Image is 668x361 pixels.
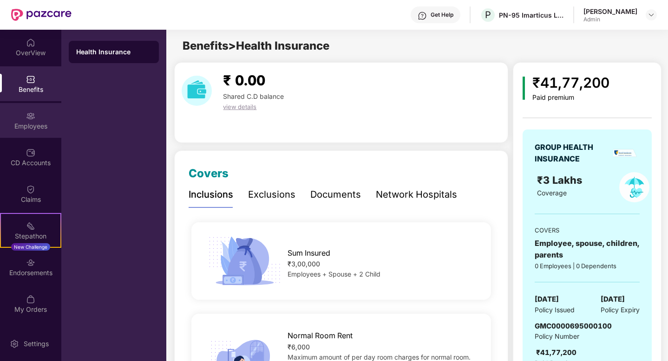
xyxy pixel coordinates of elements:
div: PN-95 Imarticus Learning Private Limited [499,11,564,19]
span: GMC0000695000100 [535,322,612,330]
div: Network Hospitals [376,187,457,202]
div: New Challenge [11,243,50,251]
img: insurerLogo [613,149,637,157]
span: Employees + Spouse + 2 Child [288,270,380,278]
div: 0 Employees | 0 Dependents [535,261,640,271]
div: Health Insurance [76,47,151,57]
img: svg+xml;base64,PHN2ZyBpZD0iSG9tZSIgeG1sbnM9Imh0dHA6Ly93d3cudzMub3JnLzIwMDAvc3ZnIiB3aWR0aD0iMjAiIG... [26,38,35,47]
div: GROUP HEALTH INSURANCE [535,142,610,165]
div: COVERS [535,226,640,235]
span: Policy Issued [535,305,575,315]
div: ₹3,00,000 [288,259,477,269]
img: svg+xml;base64,PHN2ZyBpZD0iU2V0dGluZy0yMHgyMCIgeG1sbnM9Imh0dHA6Ly93d3cudzMub3JnLzIwMDAvc3ZnIiB3aW... [10,339,19,348]
img: svg+xml;base64,PHN2ZyBpZD0iRW5kb3JzZW1lbnRzIiB4bWxucz0iaHR0cDovL3d3dy53My5vcmcvMjAwMC9zdmciIHdpZH... [26,258,35,267]
div: Documents [310,187,361,202]
img: svg+xml;base64,PHN2ZyB4bWxucz0iaHR0cDovL3d3dy53My5vcmcvMjAwMC9zdmciIHdpZHRoPSIyMSIgaGVpZ2h0PSIyMC... [26,221,35,231]
img: svg+xml;base64,PHN2ZyBpZD0iQ2xhaW0iIHhtbG5zPSJodHRwOi8vd3d3LnczLm9yZy8yMDAwL3N2ZyIgd2lkdGg9IjIwIi... [26,185,35,194]
span: Policy Number [535,332,579,340]
span: Normal Room Rent [288,330,353,342]
div: [PERSON_NAME] [583,7,637,16]
img: New Pazcare Logo [11,9,72,21]
img: policyIcon [619,172,649,202]
div: Employee, spouse, children, parents [535,238,640,261]
span: Coverage [537,189,567,197]
span: Policy Expiry [601,305,640,315]
img: svg+xml;base64,PHN2ZyBpZD0iQ0RfQWNjb3VudHMiIGRhdGEtbmFtZT0iQ0QgQWNjb3VudHMiIHhtbG5zPSJodHRwOi8vd3... [26,148,35,157]
span: ₹ 0.00 [223,72,265,89]
span: [DATE] [535,294,559,305]
div: Inclusions [189,187,233,202]
div: ₹6,000 [288,342,477,352]
div: Exclusions [248,187,295,202]
span: P [485,9,491,20]
img: svg+xml;base64,PHN2ZyBpZD0iTXlfT3JkZXJzIiBkYXRhLW5hbWU9Ik15IE9yZGVycyIgeG1sbnM9Imh0dHA6Ly93d3cudz... [26,295,35,304]
div: Settings [21,339,52,348]
span: Covers [189,167,229,180]
div: ₹41,77,200 [536,347,576,358]
span: view details [223,103,256,110]
div: Paid premium [532,94,609,102]
span: Benefits > Health Insurance [183,39,329,52]
img: icon [205,234,284,289]
img: svg+xml;base64,PHN2ZyBpZD0iRHJvcGRvd24tMzJ4MzIiIHhtbG5zPSJodHRwOi8vd3d3LnczLm9yZy8yMDAwL3N2ZyIgd2... [648,11,655,19]
img: svg+xml;base64,PHN2ZyBpZD0iQmVuZWZpdHMiIHhtbG5zPSJodHRwOi8vd3d3LnczLm9yZy8yMDAwL3N2ZyIgd2lkdGg9Ij... [26,75,35,84]
span: Shared C.D balance [223,92,284,100]
div: ₹41,77,200 [532,72,609,94]
img: download [182,76,212,106]
div: Stepathon [1,232,60,241]
img: svg+xml;base64,PHN2ZyBpZD0iRW1wbG95ZWVzIiB4bWxucz0iaHR0cDovL3d3dy53My5vcmcvMjAwMC9zdmciIHdpZHRoPS... [26,111,35,121]
div: Admin [583,16,637,23]
img: svg+xml;base64,PHN2ZyBpZD0iSGVscC0zMngzMiIgeG1sbnM9Imh0dHA6Ly93d3cudzMub3JnLzIwMDAvc3ZnIiB3aWR0aD... [418,11,427,20]
span: [DATE] [601,294,625,305]
span: Sum Insured [288,247,330,259]
span: ₹3 Lakhs [537,174,585,186]
div: Get Help [431,11,453,19]
img: icon [523,77,525,100]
